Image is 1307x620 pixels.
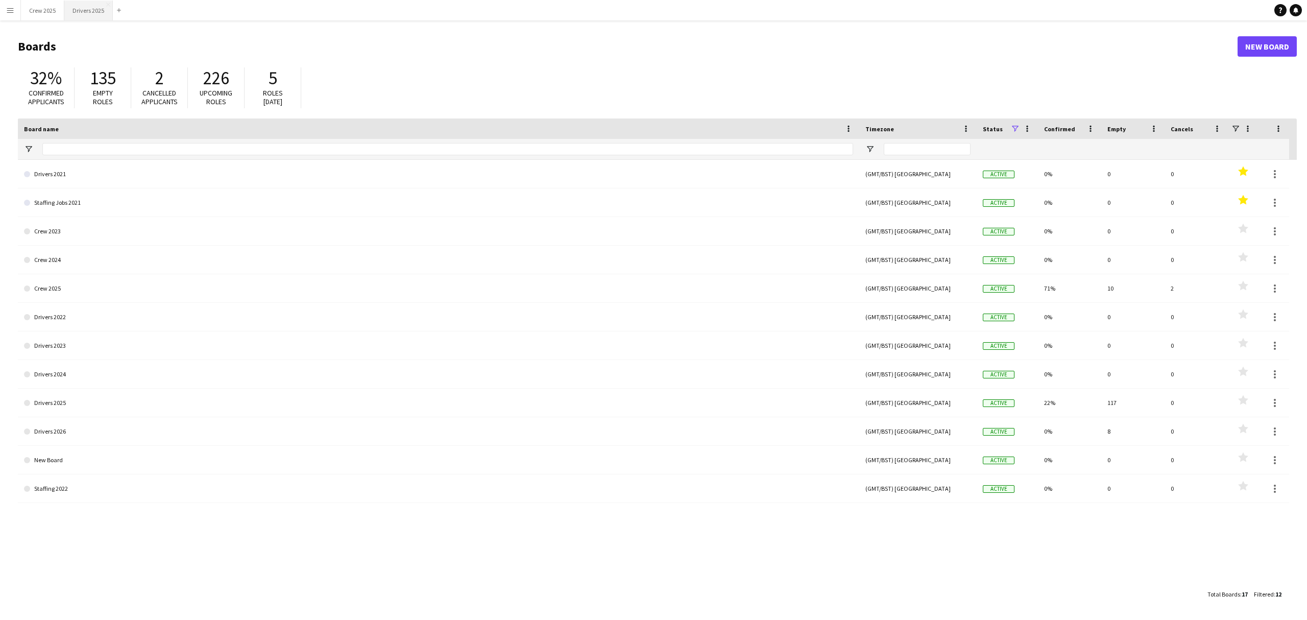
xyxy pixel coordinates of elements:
div: (GMT/BST) [GEOGRAPHIC_DATA] [859,274,977,302]
button: Open Filter Menu [24,145,33,154]
span: 2 [155,67,164,89]
span: 135 [90,67,116,89]
a: Crew 2023 [24,217,853,246]
a: New Board [24,446,853,474]
span: 17 [1242,590,1248,598]
div: 0 [1165,160,1228,188]
div: (GMT/BST) [GEOGRAPHIC_DATA] [859,474,977,503]
div: 0% [1038,160,1101,188]
div: (GMT/BST) [GEOGRAPHIC_DATA] [859,417,977,445]
div: (GMT/BST) [GEOGRAPHIC_DATA] [859,188,977,217]
div: 0% [1038,303,1101,331]
span: Board name [24,125,59,133]
span: 32% [30,67,62,89]
div: 0% [1038,217,1101,245]
div: 0 [1165,446,1228,474]
h1: Boards [18,39,1238,54]
span: Status [983,125,1003,133]
span: 226 [203,67,229,89]
button: Crew 2025 [21,1,64,20]
div: 0 [1165,303,1228,331]
div: (GMT/BST) [GEOGRAPHIC_DATA] [859,360,977,388]
div: (GMT/BST) [GEOGRAPHIC_DATA] [859,303,977,331]
a: Drivers 2021 [24,160,853,188]
span: Timezone [865,125,894,133]
span: Active [983,285,1014,293]
span: Total Boards [1207,590,1240,598]
span: Cancels [1171,125,1193,133]
button: Drivers 2025 [64,1,113,20]
span: Active [983,428,1014,436]
div: : [1207,584,1248,604]
div: 0 [1165,360,1228,388]
span: Confirmed [1044,125,1075,133]
div: 0 [1101,246,1165,274]
span: Active [983,399,1014,407]
a: Staffing Jobs 2021 [24,188,853,217]
span: Active [983,371,1014,378]
div: 22% [1038,389,1101,417]
span: Active [983,314,1014,321]
div: 0% [1038,188,1101,217]
a: Drivers 2025 [24,389,853,417]
span: Filtered [1254,590,1274,598]
span: Active [983,228,1014,235]
a: Crew 2024 [24,246,853,274]
div: 0 [1101,217,1165,245]
button: Open Filter Menu [865,145,875,154]
div: 0 [1101,160,1165,188]
div: 0 [1101,331,1165,360]
span: Confirmed applicants [28,88,64,106]
div: (GMT/BST) [GEOGRAPHIC_DATA] [859,160,977,188]
span: 5 [269,67,277,89]
div: 0% [1038,360,1101,388]
div: 8 [1101,417,1165,445]
span: Upcoming roles [200,88,232,106]
span: Empty [1107,125,1126,133]
div: 0% [1038,446,1101,474]
div: 0% [1038,474,1101,503]
div: 0 [1165,188,1228,217]
div: (GMT/BST) [GEOGRAPHIC_DATA] [859,389,977,417]
div: 0 [1165,474,1228,503]
span: Active [983,199,1014,207]
div: (GMT/BST) [GEOGRAPHIC_DATA] [859,246,977,274]
div: 0 [1101,188,1165,217]
span: Active [983,256,1014,264]
div: 0% [1038,417,1101,445]
div: 0 [1165,246,1228,274]
a: Crew 2025 [24,274,853,303]
span: Active [983,485,1014,493]
div: 0 [1101,446,1165,474]
span: Roles [DATE] [263,88,283,106]
div: 71% [1038,274,1101,302]
div: 0 [1101,303,1165,331]
span: 12 [1275,590,1281,598]
a: Drivers 2022 [24,303,853,331]
div: (GMT/BST) [GEOGRAPHIC_DATA] [859,217,977,245]
div: 117 [1101,389,1165,417]
div: 0 [1101,360,1165,388]
div: 0 [1165,331,1228,360]
div: 10 [1101,274,1165,302]
div: (GMT/BST) [GEOGRAPHIC_DATA] [859,446,977,474]
div: 2 [1165,274,1228,302]
span: Cancelled applicants [141,88,178,106]
input: Board name Filter Input [42,143,853,155]
a: Staffing 2022 [24,474,853,503]
div: 0 [1165,217,1228,245]
a: New Board [1238,36,1297,57]
a: Drivers 2026 [24,417,853,446]
div: (GMT/BST) [GEOGRAPHIC_DATA] [859,331,977,360]
a: Drivers 2024 [24,360,853,389]
span: Active [983,171,1014,178]
a: Drivers 2023 [24,331,853,360]
div: 0% [1038,246,1101,274]
div: 0 [1165,417,1228,445]
input: Timezone Filter Input [884,143,971,155]
div: : [1254,584,1281,604]
span: Active [983,342,1014,350]
span: Active [983,457,1014,464]
div: 0 [1165,389,1228,417]
div: 0 [1101,474,1165,503]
